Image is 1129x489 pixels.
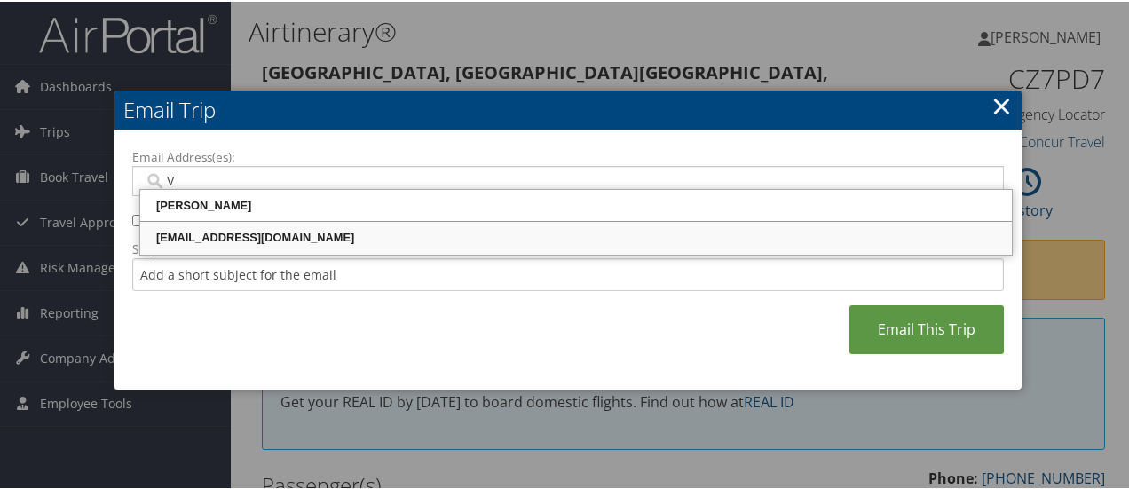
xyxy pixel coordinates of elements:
div: [EMAIL_ADDRESS][DOMAIN_NAME] [143,227,1009,245]
label: Subject: [132,239,1004,256]
div: [PERSON_NAME] [143,195,1009,213]
input: Email address (Separate multiple email addresses with commas) [144,170,993,188]
h2: Email Trip [114,89,1022,128]
label: Email Address(es): [132,146,1004,164]
a: × [991,86,1012,122]
a: Email This Trip [849,304,1004,352]
input: Add a short subject for the email [132,256,1004,289]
